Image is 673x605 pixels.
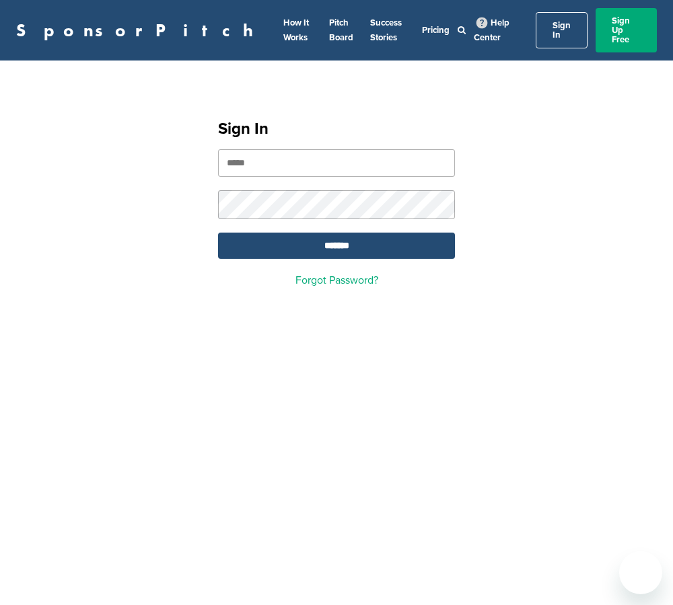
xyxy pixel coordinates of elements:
a: Help Center [474,15,509,46]
a: Sign Up Free [596,8,657,52]
a: Forgot Password? [295,274,378,287]
iframe: Button to launch messaging window [619,551,662,594]
h1: Sign In [218,117,455,141]
a: Pricing [422,25,450,36]
a: Sign In [536,12,588,48]
a: How It Works [283,17,309,43]
a: Success Stories [370,17,402,43]
a: Pitch Board [329,17,353,43]
a: SponsorPitch [16,22,262,39]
